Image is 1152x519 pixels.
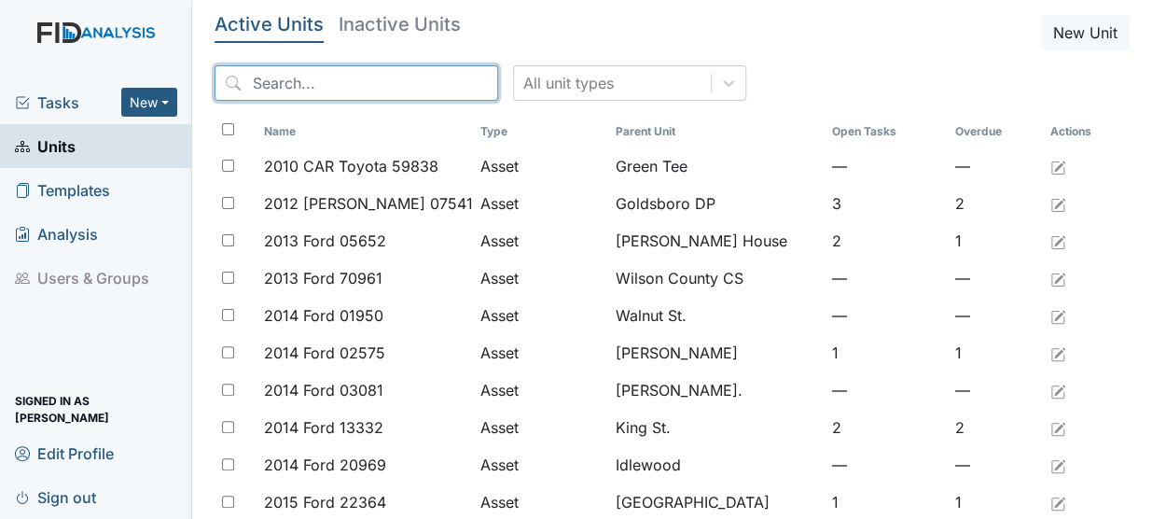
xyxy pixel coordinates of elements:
span: Units [15,132,76,161]
td: Green Tee [607,147,825,185]
td: Asset [473,147,607,185]
td: 3 [825,185,948,222]
td: Asset [473,297,607,334]
td: 2 [948,185,1043,222]
span: 2013 Ford 70961 [264,267,382,289]
td: Walnut St. [607,297,825,334]
span: Signed in as [PERSON_NAME] [15,395,177,424]
td: — [825,372,948,409]
span: Analysis [15,219,98,248]
a: Edit [1050,304,1065,327]
button: New Unit [1041,15,1130,50]
td: King St. [607,409,825,446]
th: Toggle SortBy [948,116,1043,147]
a: Tasks [15,91,121,114]
td: 1 [948,334,1043,372]
input: Search... [215,65,498,101]
td: [PERSON_NAME] [607,334,825,372]
h5: Inactive Units [339,15,461,34]
td: Asset [473,446,607,484]
td: — [948,446,1043,484]
a: Edit [1050,342,1065,364]
td: 2 [825,409,948,446]
th: Toggle SortBy [607,116,825,147]
a: Edit [1050,454,1065,476]
td: — [825,259,948,297]
td: — [825,147,948,185]
span: 2013 Ford 05652 [264,230,386,252]
input: Toggle All Rows Selected [222,123,234,135]
span: 2014 Ford 01950 [264,304,383,327]
td: Asset [473,334,607,372]
td: [PERSON_NAME] House [607,222,825,259]
td: Asset [473,185,607,222]
th: Toggle SortBy [257,116,474,147]
a: Edit [1050,416,1065,439]
h5: Active Units [215,15,324,34]
a: Edit [1050,155,1065,177]
span: 2014 Ford 20969 [264,454,386,476]
button: New [121,88,177,117]
span: 2010 CAR Toyota 59838 [264,155,438,177]
span: 2014 Ford 03081 [264,379,383,401]
td: Asset [473,259,607,297]
span: Templates [15,175,110,204]
span: Edit Profile [15,439,114,468]
td: — [948,147,1043,185]
td: Asset [473,222,607,259]
th: Toggle SortBy [825,116,948,147]
td: 1 [948,222,1043,259]
a: Edit [1050,267,1065,289]
td: 2 [948,409,1043,446]
span: 2015 Ford 22364 [264,491,386,513]
span: Sign out [15,483,96,512]
td: — [825,446,948,484]
a: Edit [1050,491,1065,513]
td: Goldsboro DP [607,185,825,222]
span: 2012 [PERSON_NAME] 07541 [264,192,473,215]
span: 2014 Ford 13332 [264,416,383,439]
th: Actions [1043,116,1130,147]
div: All unit types [523,72,614,94]
a: Edit [1050,230,1065,252]
th: Toggle SortBy [473,116,607,147]
td: [PERSON_NAME]. [607,372,825,409]
td: Asset [473,372,607,409]
td: — [825,297,948,334]
td: — [948,259,1043,297]
td: Asset [473,409,607,446]
td: — [948,372,1043,409]
span: 2014 Ford 02575 [264,342,385,364]
td: 2 [825,222,948,259]
a: Edit [1050,192,1065,215]
td: Wilson County CS [607,259,825,297]
a: Edit [1050,379,1065,401]
td: — [948,297,1043,334]
td: 1 [825,334,948,372]
td: Idlewood [607,446,825,484]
